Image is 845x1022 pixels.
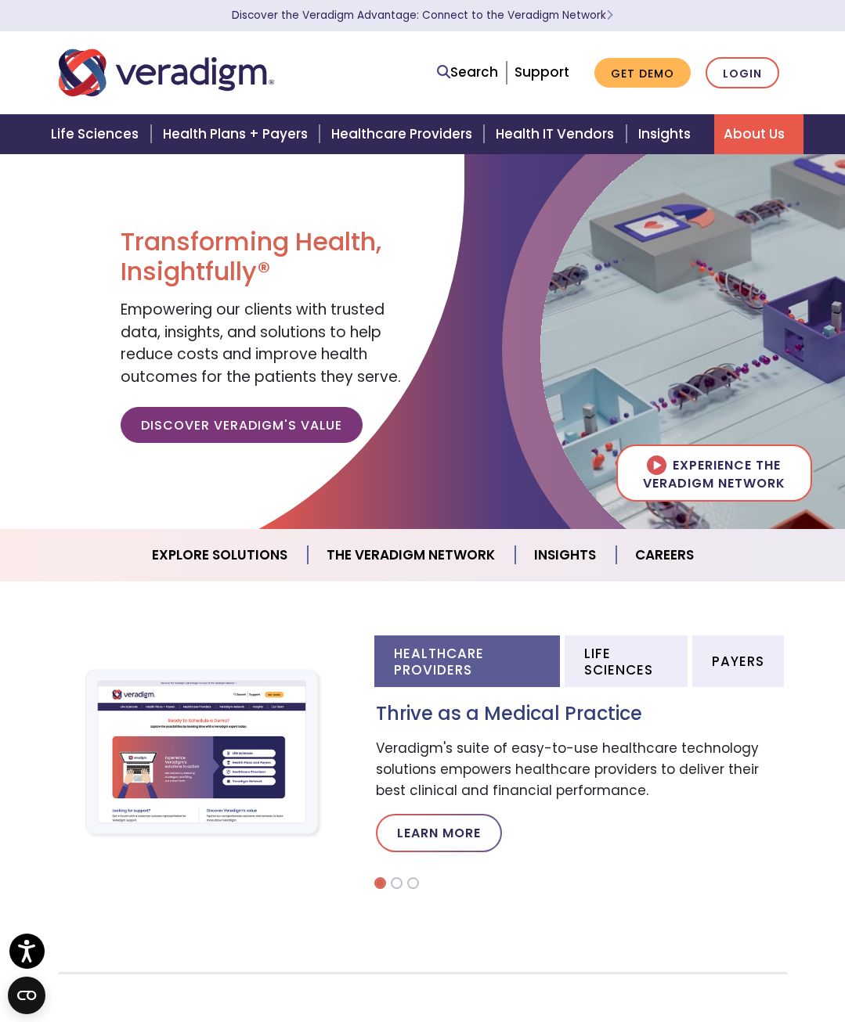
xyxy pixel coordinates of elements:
li: Payers [692,635,784,687]
a: Support [515,63,569,81]
a: Insights [515,535,616,575]
a: Careers [616,535,713,575]
iframe: Drift Chat Widget [544,909,826,1003]
span: Empowering our clients with trusted data, insights, and solutions to help reduce costs and improv... [121,299,401,387]
a: Discover the Veradigm Advantage: Connect to the Veradigm NetworkLearn More [232,8,613,23]
a: Search [437,62,498,83]
a: Login [706,57,779,89]
span: Learn More [606,8,613,23]
a: Learn More [376,814,502,851]
a: Explore Solutions [133,535,308,575]
a: Insights [629,114,714,154]
a: Discover Veradigm's Value [121,407,363,443]
a: Life Sciences [42,114,153,154]
li: Healthcare Providers [374,635,560,687]
a: Health IT Vendors [486,114,628,154]
li: Life Sciences [565,635,688,687]
a: Healthcare Providers [322,114,486,154]
p: Veradigm's suite of easy-to-use healthcare technology solutions empowers healthcare providers to ... [376,738,787,802]
h3: Thrive as a Medical Practice [376,703,787,725]
a: About Us [714,114,803,154]
a: Health Plans + Payers [153,114,322,154]
a: Get Demo [594,58,691,88]
img: Veradigm logo [59,47,274,99]
h1: Transforming Health, Insightfully® [121,227,410,287]
button: Open CMP widget [8,977,45,1014]
a: The Veradigm Network [308,535,515,575]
